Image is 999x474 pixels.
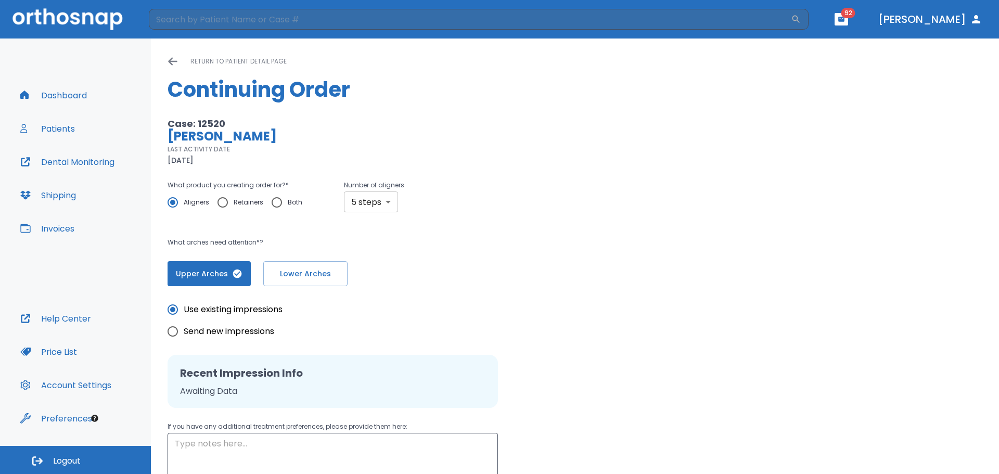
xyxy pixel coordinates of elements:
span: Upper Arches [178,268,240,279]
p: What arches need attention*? [168,236,643,249]
p: [PERSON_NAME] [168,130,643,143]
button: Shipping [14,183,82,208]
span: Lower Arches [274,268,337,279]
span: Use existing impressions [184,303,283,316]
button: Help Center [14,306,97,331]
span: 92 [841,8,855,18]
p: [DATE] [168,154,194,166]
button: Dental Monitoring [14,149,121,174]
button: Lower Arches [263,261,348,286]
div: Tooltip anchor [90,414,99,423]
button: Upper Arches [168,261,251,286]
button: Dashboard [14,83,93,108]
button: Account Settings [14,373,118,398]
button: Preferences [14,406,98,431]
span: Send new impressions [184,325,274,338]
h1: Continuing Order [168,74,982,105]
span: Both [288,196,302,209]
p: If you have any additional treatment preferences, please provide them here: [168,420,498,433]
button: Price List [14,339,83,364]
span: Retainers [234,196,263,209]
p: LAST ACTIVITY DATE [168,145,230,154]
h2: Recent Impression Info [180,365,485,381]
div: 5 steps [344,191,398,212]
p: return to patient detail page [190,55,287,68]
span: Logout [53,455,81,467]
button: Patients [14,116,81,141]
p: What product you creating order for? * [168,179,311,191]
input: Search by Patient Name or Case # [149,9,791,30]
p: Case: 12520 [168,118,643,130]
button: [PERSON_NAME] [874,10,987,29]
span: Aligners [184,196,209,209]
img: Orthosnap [12,8,123,30]
p: Awaiting Data [180,385,485,398]
p: Number of aligners [344,179,404,191]
button: Invoices [14,216,81,241]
